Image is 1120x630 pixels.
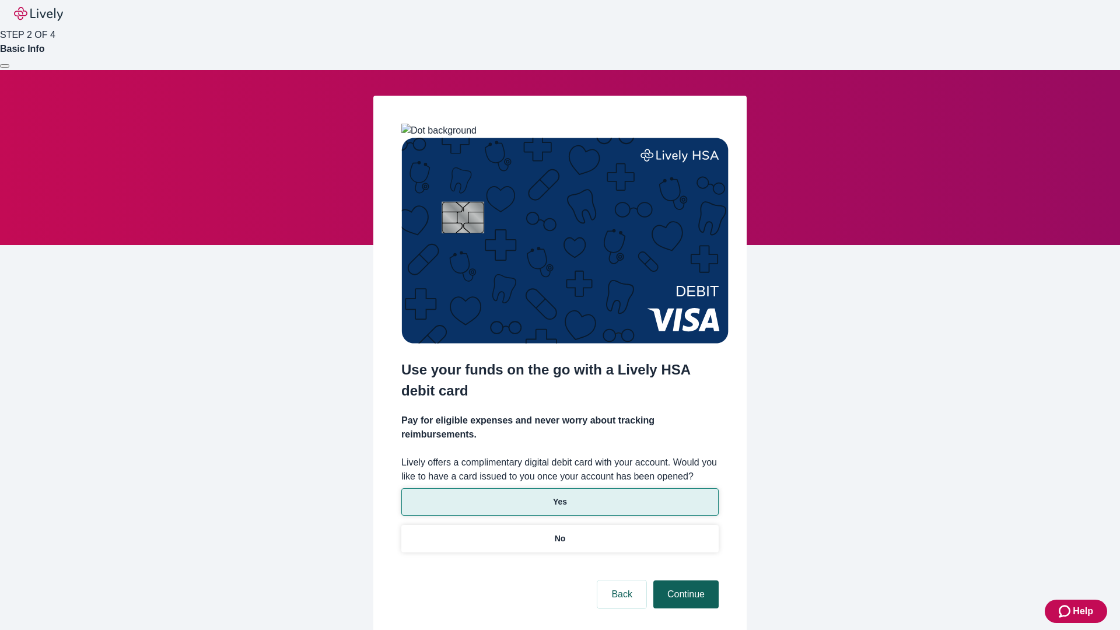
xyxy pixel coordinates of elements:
[401,414,719,442] h4: Pay for eligible expenses and never worry about tracking reimbursements.
[401,138,729,344] img: Debit card
[401,124,477,138] img: Dot background
[597,580,646,608] button: Back
[1073,604,1093,618] span: Help
[14,7,63,21] img: Lively
[555,533,566,545] p: No
[553,496,567,508] p: Yes
[1059,604,1073,618] svg: Zendesk support icon
[401,359,719,401] h2: Use your funds on the go with a Lively HSA debit card
[401,525,719,552] button: No
[1045,600,1107,623] button: Zendesk support iconHelp
[653,580,719,608] button: Continue
[401,488,719,516] button: Yes
[401,456,719,484] label: Lively offers a complimentary digital debit card with your account. Would you like to have a card...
